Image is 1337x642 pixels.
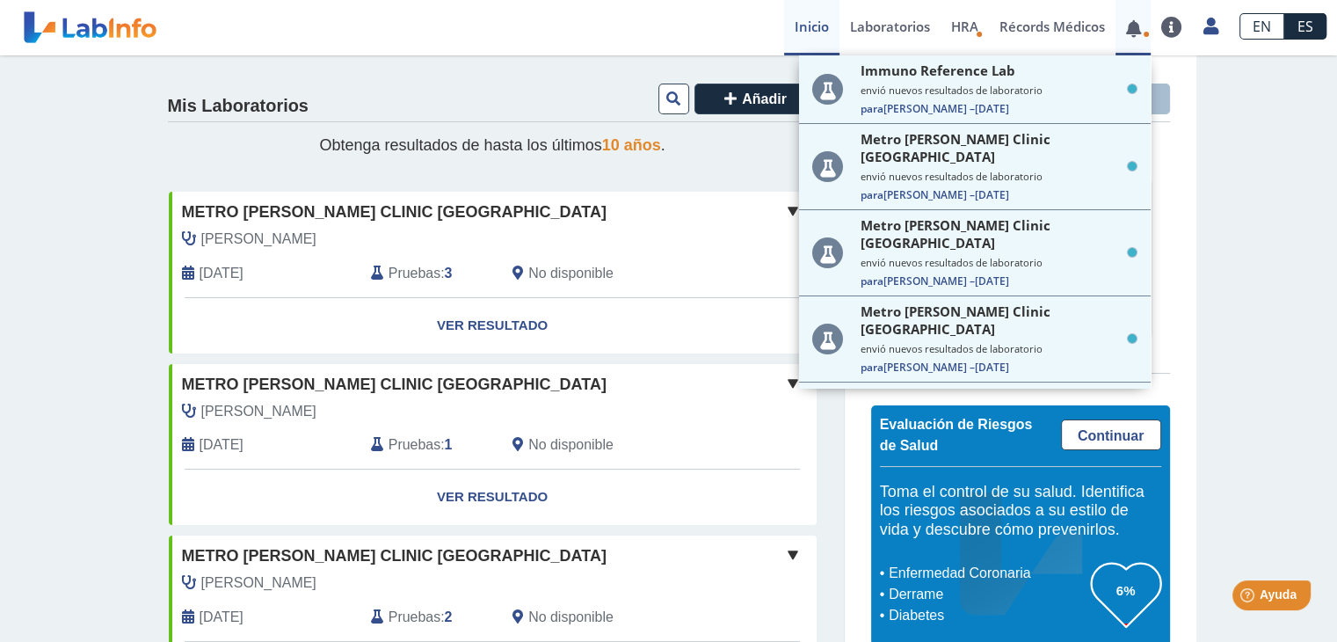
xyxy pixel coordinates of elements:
span: Correa, Maria [201,573,316,594]
div: : [358,434,499,456]
span: [DATE] [975,101,1009,116]
h4: Mis Laboratorios [168,96,309,117]
span: Metro [PERSON_NAME] Clinic [GEOGRAPHIC_DATA] [861,130,1122,165]
span: [PERSON_NAME] – [861,187,1137,202]
span: [PERSON_NAME] – [861,360,1137,375]
b: 2 [445,609,453,624]
span: Obtenga resultados de hasta los últimos . [319,136,665,154]
small: envió nuevos resultados de laboratorio [861,84,1137,97]
span: Metro [PERSON_NAME] Clinic [GEOGRAPHIC_DATA] [861,303,1122,338]
small: envió nuevos resultados de laboratorio [861,256,1137,269]
span: Añadir [742,91,787,106]
b: 3 [445,266,453,281]
iframe: Help widget launcher [1181,573,1318,623]
span: Evaluación de Riesgos de Salud [880,417,1033,453]
span: Metro [PERSON_NAME] Clinic [GEOGRAPHIC_DATA] [182,201,607,224]
span: [PERSON_NAME] – [861,274,1137,288]
span: 10 años [602,136,661,154]
span: [DATE] [975,187,1009,202]
a: ES [1284,13,1326,40]
li: Enfermedad Coronaria [884,563,1091,584]
span: Pruebas [389,607,440,628]
span: [PERSON_NAME] – [861,101,1137,116]
span: HRA [951,18,978,35]
span: [DATE] [975,360,1009,375]
span: Metro [PERSON_NAME] Clinic [GEOGRAPHIC_DATA] [182,373,607,397]
span: Para [861,274,883,288]
div: : [358,263,499,284]
h3: 6% [1091,580,1161,602]
span: Metro [PERSON_NAME] Clinic [GEOGRAPHIC_DATA] [182,544,607,568]
span: Para [861,360,883,375]
a: Ver Resultado [169,470,817,525]
li: Derrame [884,584,1091,605]
li: Diabetes [884,605,1091,626]
span: Maymi Rivera, Jose [201,229,316,250]
b: 1 [445,437,453,452]
a: Continuar [1061,419,1161,450]
span: Pruebas [389,263,440,284]
span: Para [861,101,883,116]
span: No disponible [528,434,614,456]
h5: Toma el control de su salud. Identifica los riesgos asociados a su estilo de vida y descubre cómo... [880,483,1161,540]
span: Pruebas [389,434,440,456]
span: Continuar [1078,428,1144,443]
div: : [358,607,499,628]
span: [DATE] [975,274,1009,288]
span: Immuno Reference Lab [861,62,1015,79]
span: 2023-08-02 [200,263,243,284]
a: EN [1239,13,1284,40]
span: 2022-12-05 [200,434,243,456]
small: envió nuevos resultados de laboratorio [861,342,1137,355]
span: Gonzalez Rivera, Henry [201,401,316,422]
span: Para [861,187,883,202]
button: Añadir [694,84,817,114]
a: Ver Resultado [169,298,817,354]
span: No disponible [528,263,614,284]
small: envió nuevos resultados de laboratorio [861,170,1137,183]
span: Metro [PERSON_NAME] Clinic [GEOGRAPHIC_DATA] [861,216,1122,252]
span: 1899-12-30 [200,607,243,628]
span: No disponible [528,607,614,628]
